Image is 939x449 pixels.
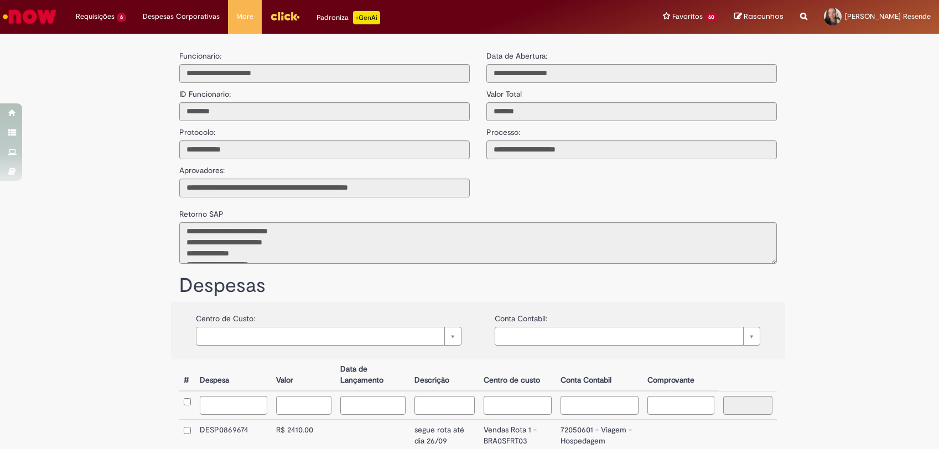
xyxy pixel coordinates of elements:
[336,359,409,391] th: Data de Lançamento
[179,275,777,297] h1: Despesas
[479,359,557,391] th: Centro de custo
[1,6,58,28] img: ServiceNow
[486,83,522,100] label: Valor Total
[495,307,547,324] label: Conta Contabil:
[179,50,221,61] label: Funcionario:
[143,11,220,22] span: Despesas Corporativas
[744,11,784,22] span: Rascunhos
[486,121,520,138] label: Processo:
[196,307,255,324] label: Centro de Custo:
[643,359,719,391] th: Comprovante
[179,159,225,176] label: Aprovadores:
[705,13,718,22] span: 60
[556,359,642,391] th: Conta Contabil
[272,359,336,391] th: Valor
[117,13,126,22] span: 6
[845,12,931,21] span: [PERSON_NAME] Resende
[410,359,479,391] th: Descrição
[734,12,784,22] a: Rascunhos
[236,11,253,22] span: More
[195,359,272,391] th: Despesa
[495,327,760,346] a: Limpar campo {0}
[179,83,231,100] label: ID Funcionario:
[179,359,195,391] th: #
[179,203,224,220] label: Retorno SAP
[179,121,215,138] label: Protocolo:
[672,11,703,22] span: Favoritos
[76,11,115,22] span: Requisições
[196,327,461,346] a: Limpar campo {0}
[353,11,380,24] p: +GenAi
[270,8,300,24] img: click_logo_yellow_360x200.png
[317,11,380,24] div: Padroniza
[486,50,547,61] label: Data de Abertura:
